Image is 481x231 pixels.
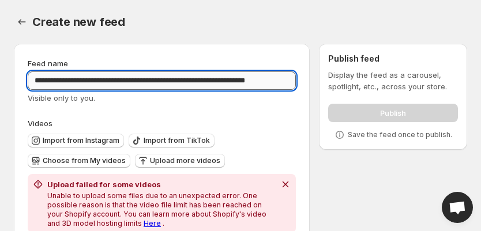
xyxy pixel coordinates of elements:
h2: Publish feed [328,53,458,65]
p: Save the feed once to publish. [348,130,452,139]
span: Create new feed [32,15,125,29]
span: Visible only to you. [28,93,95,103]
span: Upload more videos [150,156,220,165]
button: Import from TikTok [129,134,215,147]
span: Choose from My videos [43,156,126,165]
button: Dismiss notification [277,176,294,192]
span: Videos [28,119,52,128]
button: Upload more videos [135,154,225,168]
button: Settings [14,14,30,30]
span: Import from TikTok [144,136,210,145]
span: Feed name [28,59,68,68]
button: Import from Instagram [28,134,124,147]
h2: Upload failed for some videos [47,179,275,190]
a: Open chat [442,192,473,223]
p: Display the feed as a carousel, spotlight, etc., across your store. [328,69,458,92]
p: Unable to upload some files due to an unexpected error. One possible reason is that the video fil... [47,191,275,228]
span: Import from Instagram [43,136,119,145]
a: Here [144,219,161,228]
button: Choose from My videos [28,154,130,168]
